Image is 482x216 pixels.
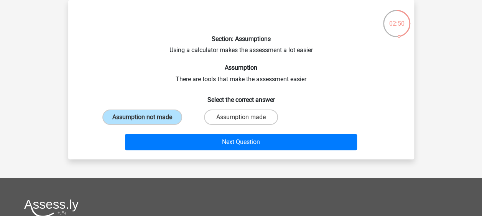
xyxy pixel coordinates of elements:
[81,64,402,71] h6: Assumption
[204,110,278,125] label: Assumption made
[382,9,411,28] div: 02:50
[125,134,357,150] button: Next Question
[71,6,411,153] div: Using a calculator makes the assessment a lot easier There are tools that make the assessment easier
[81,90,402,103] h6: Select the correct answer
[102,110,182,125] label: Assumption not made
[81,35,402,43] h6: Section: Assumptions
